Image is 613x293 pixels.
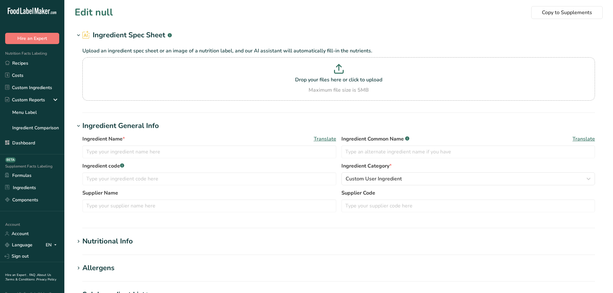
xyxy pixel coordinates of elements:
button: Custom User Ingredient [341,172,595,185]
span: Copy to Supplements [542,9,592,16]
div: Nutritional Info [82,236,133,247]
span: Translate [314,135,336,143]
div: EN [46,241,59,249]
p: Drop your files here or click to upload [84,76,593,84]
input: Type your ingredient name here [82,145,336,158]
span: Custom User Ingredient [346,175,402,183]
a: Hire an Expert . [5,273,28,277]
input: Type an alternate ingredient name if you have [341,145,595,158]
button: Hire an Expert [5,33,59,44]
h2: Ingredient Spec Sheet [82,30,172,41]
a: About Us . [5,273,51,282]
div: Maximum file size is 5MB [84,86,593,94]
a: Terms & Conditions . [5,277,36,282]
div: Allergens [82,263,115,273]
label: Supplier Code [341,189,595,197]
h1: Edit null [75,5,113,20]
div: Ingredient General Info [82,121,159,131]
a: Privacy Policy [36,277,56,282]
input: Type your supplier name here [82,199,336,212]
div: BETA [5,157,16,162]
label: Supplier Name [82,189,336,197]
label: Ingredient Category [341,162,595,170]
span: Ingredient Name [82,135,125,143]
label: Ingredient code [82,162,336,170]
p: Upload an ingredient spec sheet or an image of a nutrition label, and our AI assistant will autom... [82,47,595,55]
a: FAQ . [29,273,37,277]
button: Copy to Supplements [531,6,603,19]
a: Language [5,239,33,251]
span: Translate [572,135,595,143]
span: Ingredient Common Name [341,135,409,143]
input: Type your supplier code here [341,199,595,212]
div: Custom Reports [5,96,45,103]
input: Type your ingredient code here [82,172,336,185]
